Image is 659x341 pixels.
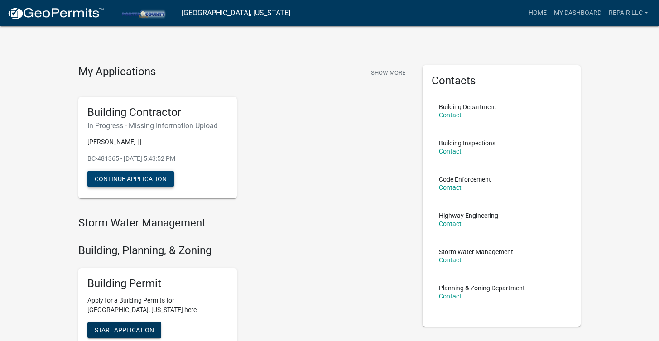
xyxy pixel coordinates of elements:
[439,176,491,183] p: Code Enforcement
[78,216,409,230] h4: Storm Water Management
[439,220,462,227] a: Contact
[439,140,495,146] p: Building Inspections
[439,285,525,291] p: Planning & Zoning Department
[78,65,156,79] h4: My Applications
[439,293,462,300] a: Contact
[367,65,409,80] button: Show More
[439,184,462,191] a: Contact
[439,104,496,110] p: Building Department
[87,106,228,119] h5: Building Contractor
[439,256,462,264] a: Contact
[182,5,290,21] a: [GEOGRAPHIC_DATA], [US_STATE]
[87,322,161,338] button: Start Application
[111,7,174,19] img: Porter County, Indiana
[439,212,498,219] p: Highway Engineering
[550,5,605,22] a: My Dashboard
[87,171,174,187] button: Continue Application
[525,5,550,22] a: Home
[432,74,572,87] h5: Contacts
[439,148,462,155] a: Contact
[87,154,228,163] p: BC-481365 - [DATE] 5:43:52 PM
[78,244,409,257] h4: Building, Planning, & Zoning
[87,121,228,130] h6: In Progress - Missing Information Upload
[439,111,462,119] a: Contact
[439,249,513,255] p: Storm Water Management
[87,137,228,147] p: [PERSON_NAME] | |
[605,5,652,22] a: Repair LLC
[87,277,228,290] h5: Building Permit
[87,296,228,315] p: Apply for a Building Permits for [GEOGRAPHIC_DATA], [US_STATE] here
[95,326,154,333] span: Start Application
